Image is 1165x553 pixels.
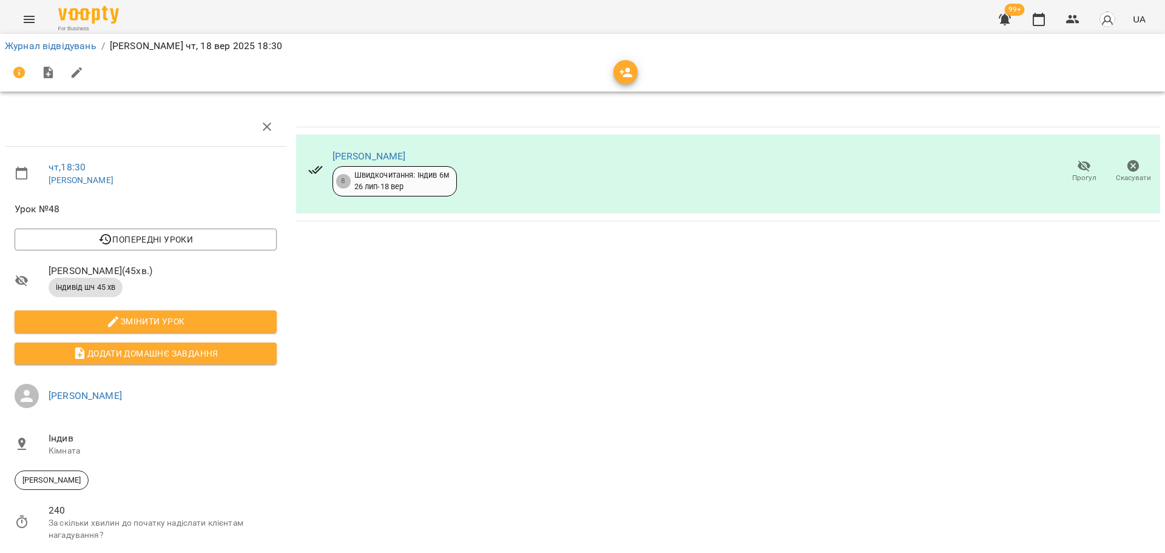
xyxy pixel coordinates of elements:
img: Voopty Logo [58,6,119,24]
button: Попередні уроки [15,229,277,250]
p: [PERSON_NAME] чт, 18 вер 2025 18:30 [110,39,282,53]
img: avatar_s.png [1099,11,1116,28]
span: Прогул [1072,173,1096,183]
span: Скасувати [1116,173,1151,183]
p: Кімната [49,445,277,457]
button: Змінити урок [15,310,277,332]
button: Скасувати [1109,155,1158,189]
span: For Business [58,25,119,33]
span: Індив [49,431,277,446]
a: Журнал відвідувань [5,40,96,52]
div: 8 [336,174,351,189]
li: / [101,39,105,53]
span: Додати домашнє завдання [24,346,267,361]
span: індивід шч 45 хв [49,282,123,293]
button: Додати домашнє завдання [15,343,277,364]
a: чт , 18:30 [49,161,86,173]
span: Урок №48 [15,202,277,216]
span: [PERSON_NAME] ( 45 хв. ) [49,264,277,278]
button: UA [1128,8,1150,30]
span: UA [1133,13,1146,25]
nav: breadcrumb [5,39,1160,53]
button: Прогул [1059,155,1109,189]
p: За скільки хвилин до початку надіслати клієнтам нагадування? [49,517,277,541]
span: Змінити урок [24,314,267,329]
a: [PERSON_NAME] [49,175,113,185]
div: [PERSON_NAME] [15,471,89,490]
span: 240 [49,503,277,518]
span: [PERSON_NAME] [15,475,88,486]
div: Швидкочитання: Індив 6м 26 лип - 18 вер [354,170,449,192]
a: [PERSON_NAME] [49,390,122,401]
span: Попередні уроки [24,232,267,247]
span: 99+ [1005,4,1025,16]
a: [PERSON_NAME] [333,150,406,162]
button: Menu [15,5,44,34]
